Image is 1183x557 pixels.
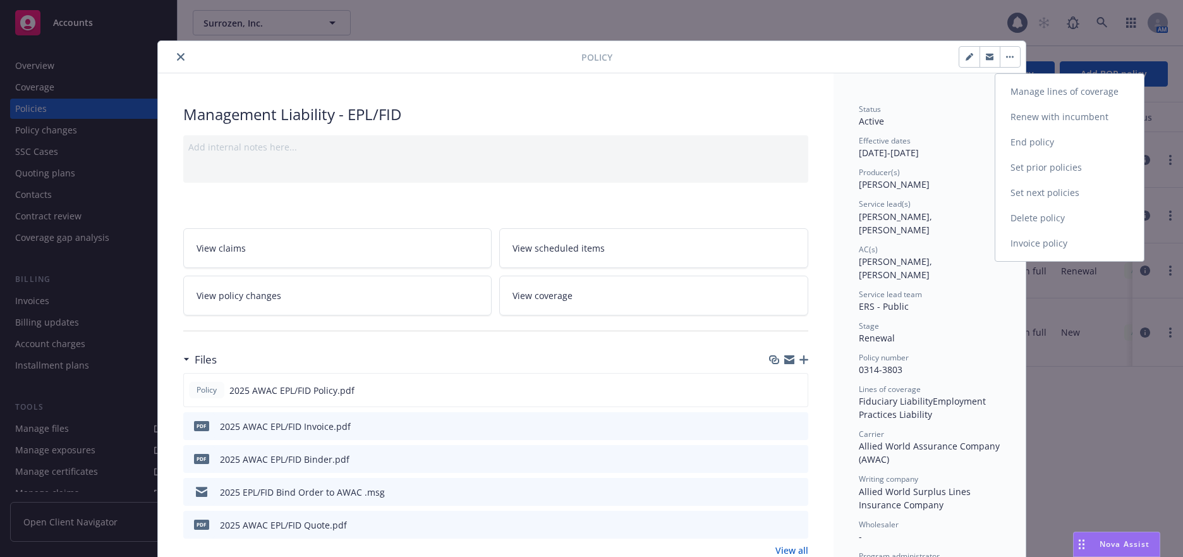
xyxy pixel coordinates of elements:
[188,140,803,154] div: Add internal notes here...
[859,104,881,114] span: Status
[220,453,349,466] div: 2025 AWAC EPL/FID Binder.pdf
[772,420,782,433] button: download file
[859,395,988,420] span: Employment Practices Liability
[183,352,217,368] div: Files
[859,332,895,344] span: Renewal
[581,51,612,64] span: Policy
[220,518,347,532] div: 2025 AWAC EPL/FID Quote.pdf
[183,104,808,125] div: Management Liability - EPL/FID
[859,115,884,127] span: Active
[859,300,909,312] span: ERS - Public
[771,384,781,397] button: download file
[1074,532,1089,556] div: Drag to move
[183,276,492,315] a: View policy changes
[513,289,573,302] span: View coverage
[859,429,884,439] span: Carrier
[859,364,902,376] span: 0314-3803
[859,474,918,484] span: Writing company
[859,440,1002,465] span: Allied World Assurance Company (AWAC)
[859,395,933,407] span: Fiduciary Liability
[229,384,355,397] span: 2025 AWAC EPL/FID Policy.pdf
[859,255,935,281] span: [PERSON_NAME], [PERSON_NAME]
[775,544,808,557] a: View all
[859,199,911,209] span: Service lead(s)
[859,244,878,255] span: AC(s)
[859,211,935,236] span: [PERSON_NAME], [PERSON_NAME]
[792,518,803,532] button: preview file
[859,486,973,511] span: Allied World Surplus Lines Insurance Company
[772,486,782,499] button: download file
[499,228,808,268] a: View scheduled items
[859,384,921,395] span: Lines of coverage
[859,321,879,331] span: Stage
[791,384,803,397] button: preview file
[194,421,209,431] span: pdf
[1100,539,1150,549] span: Nova Assist
[772,518,782,532] button: download file
[197,242,246,255] span: View claims
[194,520,209,529] span: pdf
[859,289,922,300] span: Service lead team
[499,276,808,315] a: View coverage
[859,352,909,363] span: Policy number
[792,453,803,466] button: preview file
[1073,532,1160,557] button: Nova Assist
[859,530,862,542] span: -
[859,135,1000,159] div: [DATE] - [DATE]
[513,242,605,255] span: View scheduled items
[173,49,188,64] button: close
[194,384,219,396] span: Policy
[220,420,351,433] div: 2025 AWAC EPL/FID Invoice.pdf
[859,178,930,190] span: [PERSON_NAME]
[859,167,900,178] span: Producer(s)
[194,454,209,463] span: pdf
[859,519,899,530] span: Wholesaler
[183,228,492,268] a: View claims
[772,453,782,466] button: download file
[220,486,385,499] div: 2025 EPL/FID Bind Order to AWAC .msg
[859,135,911,146] span: Effective dates
[197,289,281,302] span: View policy changes
[195,352,217,368] h3: Files
[792,420,803,433] button: preview file
[792,486,803,499] button: preview file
